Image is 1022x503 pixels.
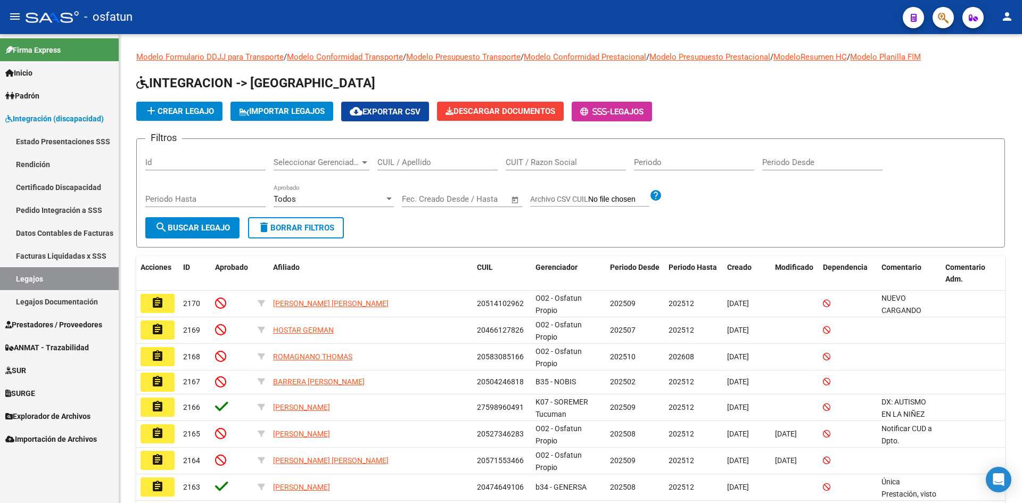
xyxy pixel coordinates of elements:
[5,342,89,353] span: ANMAT - Trazabilidad
[151,427,164,440] mat-icon: assignment
[446,106,555,116] span: Descargar Documentos
[151,400,164,413] mat-icon: assignment
[477,456,524,465] span: 20571553466
[664,256,723,291] datatable-header-cell: Periodo Hasta
[669,377,694,386] span: 202512
[136,52,284,62] a: Modelo Formulario DDJJ para Transporte
[183,430,200,438] span: 2165
[239,106,325,116] span: IMPORTAR LEGAJOS
[215,263,248,271] span: Aprobado
[477,403,524,411] span: 27598960491
[350,107,421,117] span: Exportar CSV
[819,256,877,291] datatable-header-cell: Dependencia
[211,256,253,291] datatable-header-cell: Aprobado
[610,326,636,334] span: 202507
[881,398,926,418] span: DX: AUTISMO EN LA NIÑEZ
[610,352,636,361] span: 202510
[669,456,694,465] span: 202512
[151,323,164,336] mat-icon: assignment
[473,256,531,291] datatable-header-cell: CUIL
[273,483,330,491] span: [PERSON_NAME]
[5,44,61,56] span: Firma Express
[5,433,97,445] span: Importación de Archivos
[145,217,240,238] button: Buscar Legajo
[727,377,749,386] span: [DATE]
[406,52,521,62] a: Modelo Presupuesto Transporte
[477,299,524,308] span: 20514102962
[773,52,847,62] a: ModeloResumen HC
[669,483,694,491] span: 202512
[669,352,694,361] span: 202608
[477,352,524,361] span: 20583085166
[823,263,868,271] span: Dependencia
[649,189,662,202] mat-icon: help
[477,483,524,491] span: 20474649106
[669,403,694,411] span: 202512
[183,326,200,334] span: 2169
[850,52,921,62] a: Modelo Planilla FIM
[727,403,749,411] span: [DATE]
[477,263,493,271] span: CUIL
[610,107,644,117] span: Legajos
[273,326,334,334] span: HOSTAR GERMAN
[183,483,200,491] span: 2163
[151,296,164,309] mat-icon: assignment
[771,256,819,291] datatable-header-cell: Modificado
[5,113,104,125] span: Integración (discapacidad)
[437,102,564,121] button: Descargar Documentos
[723,256,771,291] datatable-header-cell: Creado
[775,263,813,271] span: Modificado
[258,223,334,233] span: Borrar Filtros
[145,106,214,116] span: Crear Legajo
[151,480,164,493] mat-icon: assignment
[535,398,588,418] span: K07 - SOREMER Tucuman
[141,263,171,271] span: Acciones
[727,352,749,361] span: [DATE]
[727,299,749,308] span: [DATE]
[183,263,190,271] span: ID
[877,256,941,291] datatable-header-cell: Comentario
[136,76,375,90] span: INTEGRACION -> [GEOGRAPHIC_DATA]
[610,430,636,438] span: 202508
[145,130,182,145] h3: Filtros
[669,263,717,271] span: Periodo Hasta
[610,377,636,386] span: 202502
[273,377,365,386] span: BARRERA [PERSON_NAME]
[535,377,576,386] span: B35 - NOBIS
[183,352,200,361] span: 2168
[610,456,636,465] span: 202509
[727,430,749,438] span: [DATE]
[610,299,636,308] span: 202509
[669,430,694,438] span: 202512
[572,102,652,121] button: -Legajos
[610,403,636,411] span: 202509
[477,326,524,334] span: 20466127826
[179,256,211,291] datatable-header-cell: ID
[535,483,587,491] span: b34 - GENERSA
[5,67,32,79] span: Inicio
[183,403,200,411] span: 2166
[524,52,646,62] a: Modelo Conformidad Prestacional
[273,352,352,361] span: ROMAGNANO THOMAS
[669,299,694,308] span: 202512
[881,263,921,271] span: Comentario
[155,221,168,234] mat-icon: search
[5,90,39,102] span: Padrón
[151,350,164,362] mat-icon: assignment
[727,456,749,465] span: [DATE]
[580,107,610,117] span: -
[273,299,389,308] span: [PERSON_NAME] [PERSON_NAME]
[535,451,582,472] span: O02 - Osfatun Propio
[509,194,522,206] button: Open calendar
[145,104,158,117] mat-icon: add
[273,456,389,465] span: [PERSON_NAME] [PERSON_NAME]
[477,377,524,386] span: 20504246818
[274,194,296,204] span: Todos
[881,294,921,315] span: NUEVO CARGANDO
[610,483,636,491] span: 202508
[273,430,330,438] span: [PERSON_NAME]
[84,5,133,29] span: - osfatun
[606,256,664,291] datatable-header-cell: Periodo Desde
[5,410,90,422] span: Explorador de Archivos
[248,217,344,238] button: Borrar Filtros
